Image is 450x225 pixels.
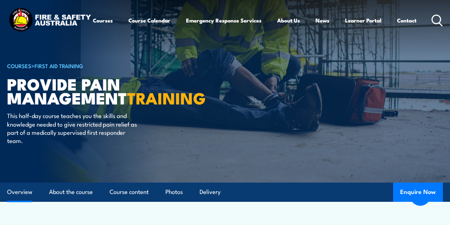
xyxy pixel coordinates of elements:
[277,12,300,29] a: About Us
[397,12,417,29] a: Contact
[110,183,149,201] a: Course content
[393,183,443,202] button: Enquire Now
[7,111,137,145] p: This half-day course teaches you the skills and knowledge needed to give restricted pain relief a...
[128,12,170,29] a: Course Calendar
[186,12,261,29] a: Emergency Response Services
[7,61,183,70] h6: >
[165,183,183,201] a: Photos
[127,85,206,110] strong: TRAINING
[7,183,32,201] a: Overview
[7,62,31,70] a: COURSES
[345,12,381,29] a: Learner Portal
[49,183,93,201] a: About the course
[200,183,221,201] a: Delivery
[7,77,183,104] h1: Provide Pain Management
[35,62,83,70] a: First Aid Training
[93,12,113,29] a: Courses
[316,12,329,29] a: News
